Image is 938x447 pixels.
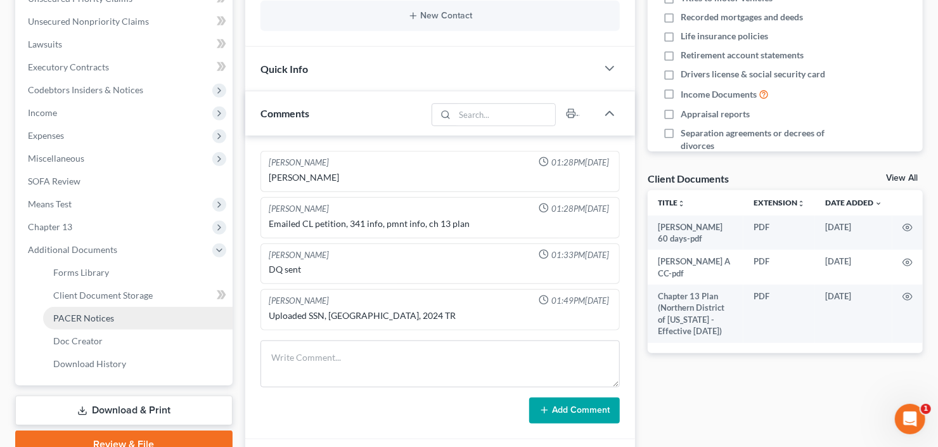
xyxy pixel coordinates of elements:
span: 01:28PM[DATE] [551,203,609,215]
div: [PERSON_NAME] [269,203,329,215]
span: Separation agreements or decrees of divorces [681,127,843,152]
td: PDF [743,285,815,343]
td: PDF [743,250,815,285]
button: Add Comment [529,398,620,424]
a: Client Document Storage [43,284,233,307]
a: View All [886,174,918,183]
span: Comments [260,107,309,119]
div: Client Documents [648,172,729,185]
span: 01:33PM[DATE] [551,249,609,261]
span: Additional Documents [28,244,117,255]
span: Quick Info [260,63,308,75]
span: Income Documents [681,88,757,101]
i: unfold_more [797,200,805,207]
span: SOFA Review [28,176,80,186]
span: Means Test [28,198,72,209]
a: Date Added expand_more [825,198,882,207]
td: Chapter 13 Plan (Northern District of [US_STATE] - Effective [DATE]) [648,285,743,343]
span: Expenses [28,130,64,141]
div: Uploaded SSN, [GEOGRAPHIC_DATA], 2024 TR [269,309,612,322]
td: [DATE] [815,250,892,285]
i: expand_more [875,200,882,207]
a: Download History [43,353,233,375]
span: Doc Creator [53,335,103,346]
div: [PERSON_NAME] [269,171,612,184]
span: Forms Library [53,267,109,278]
span: Retirement account statements [681,49,804,62]
div: [PERSON_NAME] [269,249,329,261]
span: 01:28PM[DATE] [551,157,609,169]
button: New Contact [271,11,610,21]
iframe: Intercom live chat [895,404,925,434]
span: 01:49PM[DATE] [551,295,609,307]
div: DQ sent [269,263,612,276]
a: SOFA Review [18,170,233,193]
a: Unsecured Nonpriority Claims [18,10,233,33]
span: Chapter 13 [28,221,72,232]
a: Doc Creator [43,330,233,353]
i: unfold_more [678,200,685,207]
a: Lawsuits [18,33,233,56]
a: Forms Library [43,261,233,284]
span: Miscellaneous [28,153,84,164]
span: PACER Notices [53,313,114,323]
a: Titleunfold_more [658,198,685,207]
input: Search... [455,104,556,126]
td: PDF [743,216,815,250]
td: [DATE] [815,216,892,250]
span: Codebtors Insiders & Notices [28,84,143,95]
span: Appraisal reports [681,108,750,120]
span: Income [28,107,57,118]
div: Emailed CL petition, 341 info, pmnt info, ch 13 plan [269,217,612,230]
span: Client Document Storage [53,290,153,301]
span: Download History [53,358,126,369]
a: Download & Print [15,396,233,425]
span: Lawsuits [28,39,62,49]
td: [PERSON_NAME] A CC-pdf [648,250,743,285]
span: Unsecured Nonpriority Claims [28,16,149,27]
span: Life insurance policies [681,30,768,42]
span: Executory Contracts [28,62,109,72]
a: Extensionunfold_more [754,198,805,207]
div: [PERSON_NAME] [269,295,329,307]
td: [DATE] [815,285,892,343]
a: Executory Contracts [18,56,233,79]
a: PACER Notices [43,307,233,330]
span: Drivers license & social security card [681,68,825,81]
span: 1 [921,404,931,414]
td: [PERSON_NAME] 60 days-pdf [648,216,743,250]
span: Recorded mortgages and deeds [681,11,803,23]
div: [PERSON_NAME] [269,157,329,169]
